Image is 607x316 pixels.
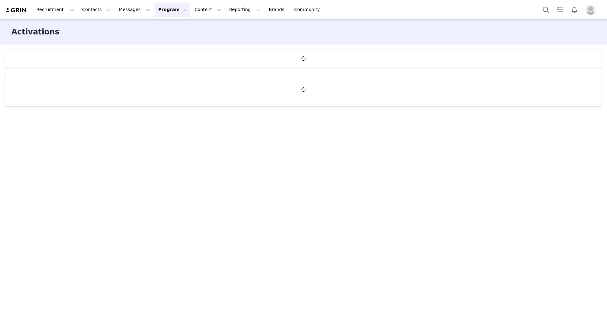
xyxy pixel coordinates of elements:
h3: Activations [11,26,59,38]
button: Contacts [78,3,115,17]
button: Profile [582,5,602,15]
img: grin logo [5,7,27,13]
button: Search [539,3,553,17]
a: Community [291,3,327,17]
button: Program [154,3,190,17]
button: Recruitment [33,3,78,17]
button: Reporting [225,3,265,17]
a: Brands [265,3,290,17]
button: Content [191,3,225,17]
button: Messages [115,3,154,17]
button: Notifications [567,3,581,17]
img: placeholder-profile.jpg [586,5,596,15]
a: Tasks [553,3,567,17]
